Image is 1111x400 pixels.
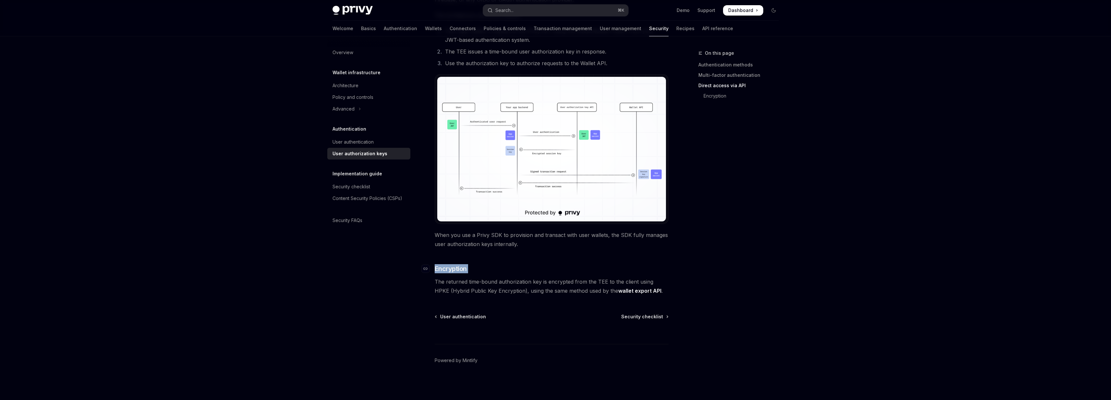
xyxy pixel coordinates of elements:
span: Encryption [435,264,467,273]
span: Security checklist [621,313,663,320]
a: Security [649,21,669,36]
a: Architecture [327,80,410,91]
a: Wallets [425,21,442,36]
a: Direct access via API [698,80,784,91]
a: Authentication methods [698,60,784,70]
a: Support [697,7,715,14]
a: Multi-factor authentication [698,70,784,80]
a: Basics [361,21,376,36]
span: The returned time-bound authorization key is encrypted from the TEE to the client using HPKE (Hyb... [435,277,669,295]
button: Toggle Advanced section [327,103,410,115]
a: Security checklist [327,181,410,193]
a: Security checklist [621,313,668,320]
span: ⌘ K [618,8,624,13]
button: Open search [483,5,628,16]
a: Policies & controls [484,21,526,36]
a: Navigate to header [422,264,435,273]
a: Recipes [676,21,694,36]
a: Welcome [332,21,353,36]
div: Security checklist [332,183,370,191]
div: Content Security Policies (CSPs) [332,194,402,202]
a: Authentication [384,21,417,36]
li: Use the authorization key to authorize requests to the Wallet API. [443,59,669,68]
div: Security FAQs [332,217,362,224]
a: User authentication [327,136,410,148]
a: Overview [327,47,410,58]
a: User authentication [435,313,486,320]
a: Policy and controls [327,91,410,103]
span: User authentication [440,313,486,320]
div: User authorization keys [332,150,387,158]
div: Policy and controls [332,93,373,101]
a: User authorization keys [327,148,410,159]
a: User management [600,21,641,36]
span: On this page [705,49,734,57]
a: wallet export API [618,288,661,294]
div: Advanced [332,105,355,113]
h5: Implementation guide [332,170,382,178]
div: Overview [332,49,353,56]
a: Connectors [450,21,476,36]
a: Encryption [698,91,784,101]
button: Toggle dark mode [768,5,779,16]
img: dark logo [332,6,373,15]
a: Content Security Policies (CSPs) [327,193,410,204]
a: Dashboard [723,5,763,16]
img: Server-side user authorization keys [437,77,666,221]
div: Architecture [332,82,358,89]
a: Powered by Mintlify [435,357,477,364]
h5: Wallet infrastructure [332,69,380,76]
h5: Authentication [332,125,366,133]
span: When you use a Privy SDK to provision and transact with user wallets, the SDK fully manages user ... [435,230,669,249]
a: Demo [677,7,690,14]
a: Security FAQs [327,215,410,226]
li: The TEE issues a time-bound user authorization key in response. [443,47,669,56]
a: API reference [702,21,733,36]
div: Search... [495,6,513,14]
div: User authentication [332,138,374,146]
a: Transaction management [534,21,592,36]
span: Dashboard [728,7,753,14]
